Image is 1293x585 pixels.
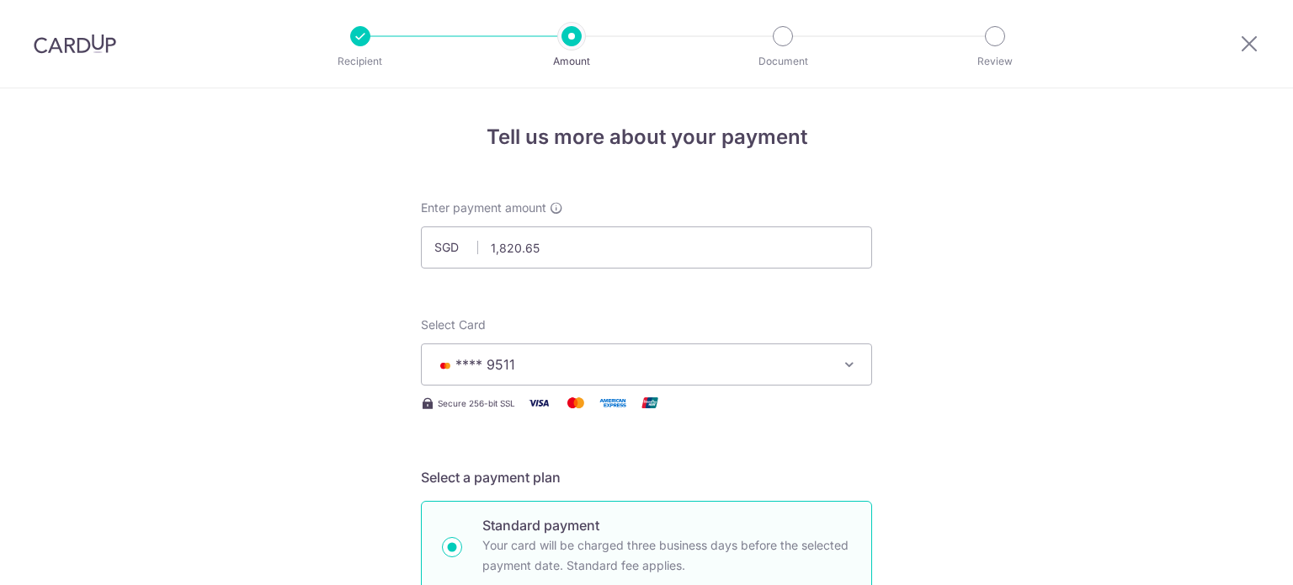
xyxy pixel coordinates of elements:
[438,396,515,410] span: Secure 256-bit SSL
[421,122,872,152] h4: Tell us more about your payment
[421,226,872,269] input: 0.00
[421,467,872,487] h5: Select a payment plan
[509,53,634,70] p: Amount
[933,53,1057,70] p: Review
[435,359,455,371] img: MASTERCARD
[421,199,546,216] span: Enter payment amount
[298,53,423,70] p: Recipient
[434,239,478,256] span: SGD
[721,53,845,70] p: Document
[596,392,630,413] img: American Express
[633,392,667,413] img: Union Pay
[482,515,851,535] p: Standard payment
[34,34,116,54] img: CardUp
[559,392,593,413] img: Mastercard
[482,535,851,576] p: Your card will be charged three business days before the selected payment date. Standard fee appl...
[522,392,556,413] img: Visa
[421,317,486,332] span: translation missing: en.payables.payment_networks.credit_card.summary.labels.select_card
